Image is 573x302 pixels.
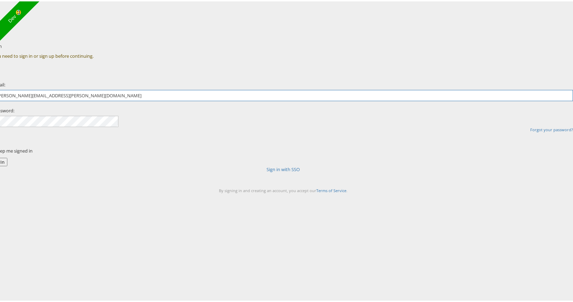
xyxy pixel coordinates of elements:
a: Sign in with SSO [267,165,300,171]
a: Terms of Service [316,187,346,192]
a: Forgot your password? [530,126,573,131]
